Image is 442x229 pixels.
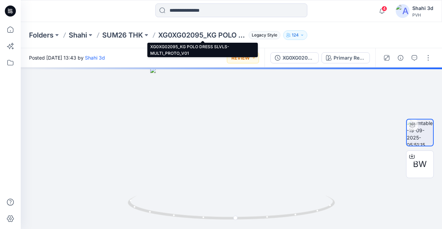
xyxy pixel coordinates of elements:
button: Legacy Style [246,30,280,40]
p: XG0XG02095_KG POLO DRESS SLVLS-MULTI_PROTO_V01 [158,30,246,40]
button: XG0XG02095_KG POLO DRESS SLVLS-MULTI_PROTO_V01 [270,52,319,63]
a: Folders [29,30,54,40]
div: Shahi 3d [412,4,433,12]
a: Shahi 3d [85,55,105,61]
div: XG0XG02095_KG POLO DRESS SLVLS-MULTI_PROTO_V01 [282,54,314,62]
span: Posted [DATE] 13:43 by [29,54,105,61]
img: avatar [396,4,410,18]
div: PVH [412,12,433,18]
span: 4 [382,6,387,11]
img: turntable-19-09-2025-05:51:15 [407,119,433,146]
button: Details [395,52,406,63]
button: 124 [283,30,307,40]
div: Primary Red - XLG [334,54,365,62]
a: Shahi [69,30,87,40]
a: SUM26 THK [102,30,143,40]
span: Legacy Style [249,31,280,39]
p: 124 [292,31,299,39]
button: Primary Red - XLG [321,52,370,63]
span: BW [413,158,427,170]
